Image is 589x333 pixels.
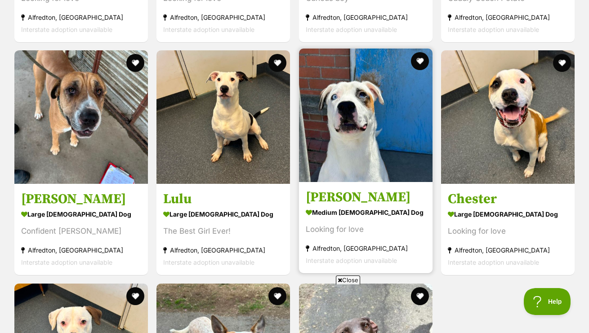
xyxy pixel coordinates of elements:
[126,287,144,305] button: favourite
[306,223,426,235] div: Looking for love
[448,225,568,237] div: Looking for love
[306,206,426,219] div: medium [DEMOGRAPHIC_DATA] Dog
[336,275,360,284] span: Close
[21,25,112,33] span: Interstate adoption unavailable
[299,49,433,182] img: Kenny
[163,11,283,23] div: Alfredton, [GEOGRAPHIC_DATA]
[163,225,283,237] div: The Best Girl Ever!
[524,288,571,315] iframe: Help Scout Beacon - Open
[448,11,568,23] div: Alfredton, [GEOGRAPHIC_DATA]
[163,244,283,256] div: Alfredton, [GEOGRAPHIC_DATA]
[269,54,287,72] button: favourite
[306,11,426,23] div: Alfredton, [GEOGRAPHIC_DATA]
[21,225,141,237] div: Confident [PERSON_NAME]
[21,244,141,256] div: Alfredton, [GEOGRAPHIC_DATA]
[163,25,254,33] span: Interstate adoption unavailable
[448,25,539,33] span: Interstate adoption unavailable
[14,184,148,275] a: [PERSON_NAME] large [DEMOGRAPHIC_DATA] Dog Confident [PERSON_NAME] Alfredton, [GEOGRAPHIC_DATA] I...
[21,258,112,266] span: Interstate adoption unavailable
[448,191,568,208] h3: Chester
[21,208,141,221] div: large [DEMOGRAPHIC_DATA] Dog
[306,189,426,206] h3: [PERSON_NAME]
[163,258,254,266] span: Interstate adoption unavailable
[441,50,575,184] img: Chester
[163,208,283,221] div: large [DEMOGRAPHIC_DATA] Dog
[448,258,539,266] span: Interstate adoption unavailable
[411,52,429,70] button: favourite
[306,25,397,33] span: Interstate adoption unavailable
[14,50,148,184] img: Butterbean
[306,242,426,254] div: Alfredton, [GEOGRAPHIC_DATA]
[21,191,141,208] h3: [PERSON_NAME]
[448,244,568,256] div: Alfredton, [GEOGRAPHIC_DATA]
[306,257,397,264] span: Interstate adoption unavailable
[163,191,283,208] h3: Lulu
[126,54,144,72] button: favourite
[21,11,141,23] div: Alfredton, [GEOGRAPHIC_DATA]
[448,208,568,221] div: large [DEMOGRAPHIC_DATA] Dog
[131,288,458,329] iframe: Advertisement
[553,54,571,72] button: favourite
[156,50,290,184] img: Lulu
[156,184,290,275] a: Lulu large [DEMOGRAPHIC_DATA] Dog The Best Girl Ever! Alfredton, [GEOGRAPHIC_DATA] Interstate ado...
[441,184,575,275] a: Chester large [DEMOGRAPHIC_DATA] Dog Looking for love Alfredton, [GEOGRAPHIC_DATA] Interstate ado...
[299,182,433,273] a: [PERSON_NAME] medium [DEMOGRAPHIC_DATA] Dog Looking for love Alfredton, [GEOGRAPHIC_DATA] Interst...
